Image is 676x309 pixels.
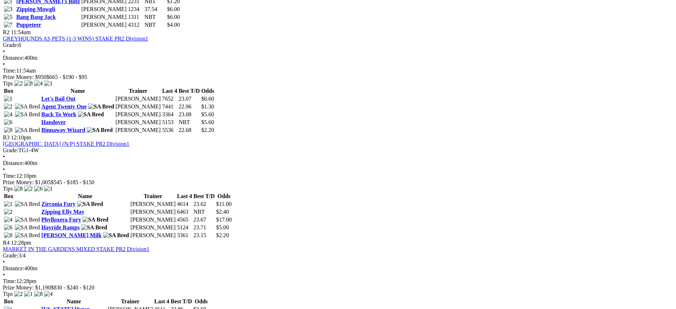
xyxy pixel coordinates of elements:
[162,95,177,102] td: 7652
[177,232,192,239] td: 3361
[16,14,56,20] a: Bang Bang Jack
[44,291,53,297] img: 4
[167,6,180,12] span: $6.00
[15,111,40,118] img: SA Bred
[3,278,16,284] span: Time:
[201,119,214,125] span: $5.60
[3,74,673,80] div: Prize Money: $950
[201,96,214,102] span: $6.60
[41,87,114,95] th: Name
[193,298,209,305] th: Odds
[3,42,673,48] div: 6
[41,217,81,223] a: Phylloxera Fury
[162,103,177,110] td: 7441
[41,127,85,133] a: Binnaway Wizard
[193,216,215,223] td: 23.67
[3,80,13,86] span: Tips
[3,154,5,160] span: •
[11,240,31,246] span: 12:28pm
[201,103,214,110] span: $1.30
[41,201,75,207] a: Zirconia Fury
[130,232,176,239] td: [PERSON_NAME]
[4,127,12,133] img: 8
[178,95,200,102] td: 23.07
[177,216,192,223] td: 4565
[177,201,192,208] td: 4614
[24,291,33,297] img: 1
[87,127,113,133] img: SA Bred
[3,68,673,74] div: 11:54am
[201,111,214,117] span: $5.60
[201,127,214,133] span: $2.20
[81,224,107,231] img: SA Bred
[216,224,229,230] span: $5.00
[4,201,12,207] img: 1
[162,111,177,118] td: 3364
[24,186,33,192] img: 2
[3,147,673,154] div: TG1-4W
[41,96,75,102] a: Let's Bail Out
[115,87,161,95] th: Trainer
[130,201,176,208] td: [PERSON_NAME]
[177,208,192,215] td: 6463
[44,186,53,192] img: 1
[3,173,16,179] span: Time:
[3,42,18,48] span: Grade:
[81,21,127,28] td: [PERSON_NAME]
[41,209,84,215] a: Zipping Elly May
[15,232,40,239] img: SA Bred
[4,14,12,20] img: 5
[3,68,16,74] span: Time:
[3,134,10,140] span: R3
[130,193,176,200] th: Trainer
[128,14,143,21] td: 1311
[14,186,23,192] img: 8
[144,21,166,28] td: NBT
[4,298,14,304] span: Box
[3,272,5,278] span: •
[167,22,180,28] span: $4.00
[41,111,76,117] a: Back To Work
[178,87,200,95] th: Best T/D
[177,193,192,200] th: Last 4
[162,87,177,95] th: Last 4
[15,224,40,231] img: SA Bred
[3,160,673,166] div: 400m
[16,22,41,28] a: Puppeteer
[41,103,86,110] a: Agent Twenty One
[14,291,23,297] img: 2
[216,217,232,223] span: $17.00
[107,298,153,305] th: Trainer
[47,74,87,80] span: $665 - $190 - $95
[3,166,5,172] span: •
[4,103,12,110] img: 2
[162,127,177,134] td: 5536
[14,80,23,87] img: 2
[4,6,12,12] img: 3
[88,103,114,110] img: SA Bred
[4,193,14,199] span: Box
[193,201,215,208] td: 23.62
[81,6,127,13] td: [PERSON_NAME]
[178,103,200,110] td: 22.96
[178,127,200,134] td: 22.68
[170,298,192,305] th: Best T/D
[24,80,33,87] img: 8
[3,179,673,186] div: Prize Money: $1,005
[103,232,129,239] img: SA Bred
[4,209,12,215] img: 2
[216,232,229,238] span: $2.20
[82,217,108,223] img: SA Bred
[193,193,215,200] th: Best T/D
[115,127,161,134] td: [PERSON_NAME]
[34,80,43,87] img: 4
[78,111,104,118] img: SA Bred
[4,88,14,94] span: Box
[15,201,40,207] img: SA Bred
[3,36,148,42] a: GREYHOUNDS AS PETS (1-3 WINS) STAKE PR2 Division1
[3,284,673,291] div: Prize Money: $1,190
[16,6,55,12] a: Zipping Mowgli
[41,224,80,230] a: Hayride Ramps
[154,298,170,305] th: Last 4
[11,29,31,35] span: 11:54am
